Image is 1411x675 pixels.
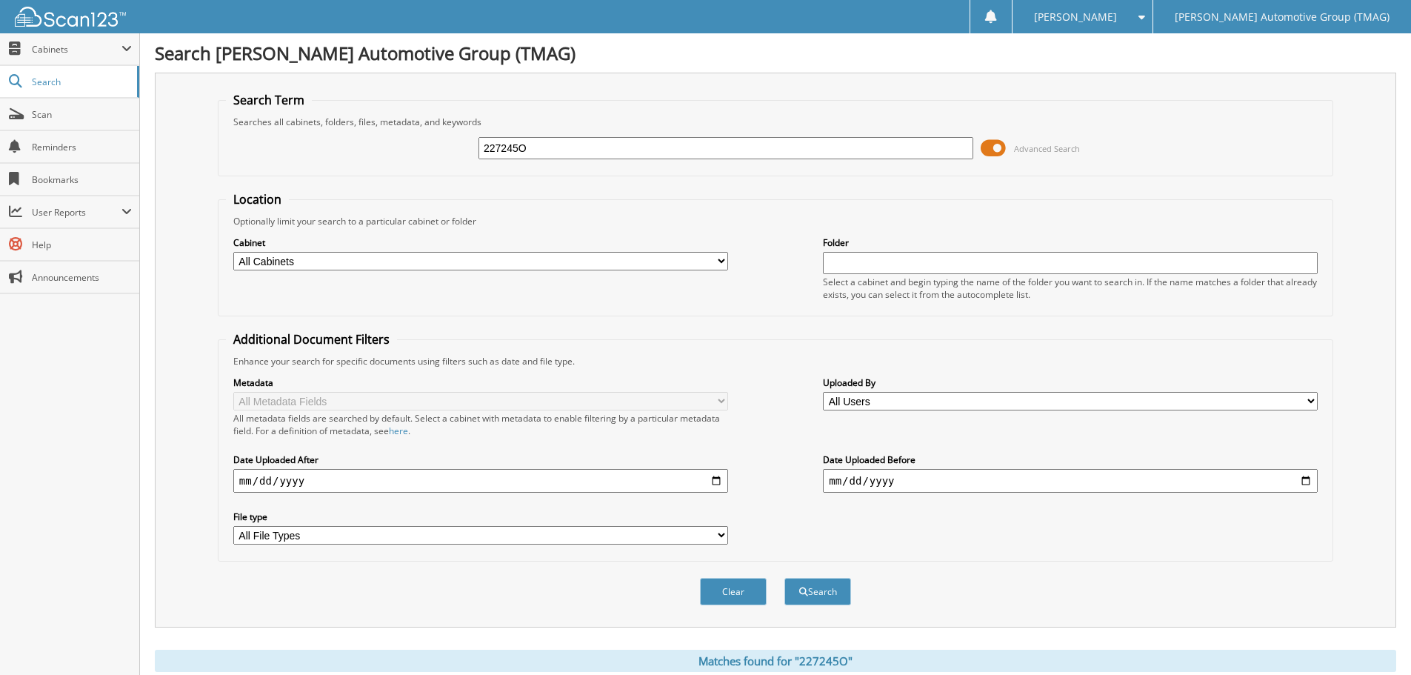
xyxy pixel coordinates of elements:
[226,92,312,108] legend: Search Term
[389,425,408,437] a: here
[32,141,132,153] span: Reminders
[1034,13,1117,21] span: [PERSON_NAME]
[15,7,126,27] img: scan123-logo-white.svg
[233,511,728,523] label: File type
[784,578,851,605] button: Search
[155,650,1396,672] div: Matches found for "227245O"
[1175,13,1390,21] span: [PERSON_NAME] Automotive Group (TMAG)
[823,236,1318,249] label: Folder
[32,239,132,251] span: Help
[32,173,132,186] span: Bookmarks
[32,271,132,284] span: Announcements
[226,215,1325,227] div: Optionally limit your search to a particular cabinet or folder
[32,76,130,88] span: Search
[823,276,1318,301] div: Select a cabinet and begin typing the name of the folder you want to search in. If the name match...
[226,331,397,348] legend: Additional Document Filters
[823,453,1318,466] label: Date Uploaded Before
[823,376,1318,389] label: Uploaded By
[32,108,132,121] span: Scan
[32,206,121,219] span: User Reports
[226,191,289,207] legend: Location
[226,355,1325,368] div: Enhance your search for specific documents using filters such as date and file type.
[823,469,1318,493] input: end
[233,236,728,249] label: Cabinet
[155,41,1396,65] h1: Search [PERSON_NAME] Automotive Group (TMAG)
[233,469,728,493] input: start
[1014,143,1080,154] span: Advanced Search
[32,43,121,56] span: Cabinets
[233,453,728,466] label: Date Uploaded After
[233,412,728,437] div: All metadata fields are searched by default. Select a cabinet with metadata to enable filtering b...
[233,376,728,389] label: Metadata
[700,578,767,605] button: Clear
[226,116,1325,128] div: Searches all cabinets, folders, files, metadata, and keywords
